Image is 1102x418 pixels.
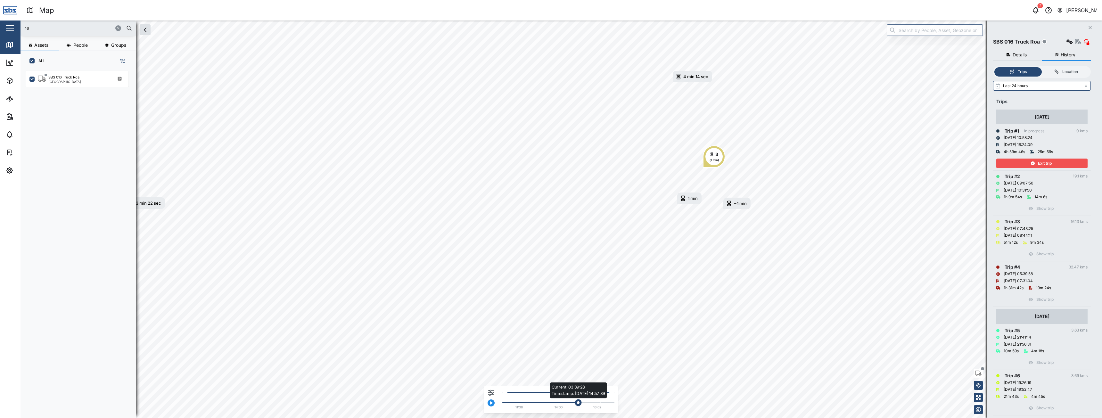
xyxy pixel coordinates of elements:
div: (7 min) [710,158,719,162]
div: Reports [17,113,38,120]
div: 51m 12s [1004,240,1018,246]
div: 10m 59s [1004,348,1019,354]
div: 4m 45s [1031,394,1045,400]
div: [DATE] 19:52:47 [1004,387,1032,393]
div: 3.63 kms [1071,327,1088,333]
div: [DATE] 16:24:09 [1004,142,1032,148]
div: Trips [996,98,1088,105]
div: Trips [1018,69,1027,75]
div: 16.13 kms [1071,219,1088,225]
div: 1h 31m 42s [1004,285,1024,291]
div: SBS 016 Truck Roa [993,38,1040,46]
div: [DATE] 19:26:19 [1004,380,1031,386]
span: Exit trip [1038,159,1052,168]
div: Map marker [673,71,712,82]
div: ~1 min [734,201,747,206]
span: History [1061,53,1075,57]
span: Assets [34,43,48,47]
button: Exit trip [996,159,1088,168]
div: grid [26,69,136,413]
div: In progress [1024,128,1044,134]
div: [PERSON_NAME] [1066,6,1097,14]
div: 3 [715,151,718,158]
div: 0 kms [1076,128,1088,134]
div: [GEOGRAPHIC_DATA] [48,80,81,83]
div: 1h 9m 54s [1004,194,1022,200]
div: 19m 24s [1036,285,1051,291]
canvas: Map [21,20,1102,418]
div: 4m 18s [1031,348,1044,354]
div: 16:02 [593,405,601,410]
div: 21m 43s [1004,394,1019,400]
button: [PERSON_NAME] [1057,6,1097,15]
div: 2 [1038,3,1043,8]
div: Trip # 5 [1005,327,1020,334]
input: Search by People, Asset, Geozone or Place [887,24,983,36]
span: Details [1013,53,1027,57]
div: 1 min [688,196,698,201]
img: Main Logo [3,3,17,17]
div: 14m 6s [1034,194,1047,200]
div: [DATE] 08:44:11 [1004,233,1032,239]
div: [DATE] 05:39:58 [1004,271,1033,277]
span: Groups [111,43,126,47]
div: Map [17,41,31,48]
div: 3.69 kms [1071,373,1088,379]
div: 14:00 [555,405,563,410]
div: [DATE] 10:31:50 [1004,187,1032,193]
div: [DATE] 07:31:04 [1004,278,1033,284]
label: ALL [35,58,45,63]
div: [DATE] 09:07:50 [1004,180,1033,186]
div: Map marker [703,145,725,168]
div: Trip # 6 [1005,372,1020,379]
div: Sites [17,95,32,102]
div: Map marker [723,198,751,209]
div: [DATE] [1035,113,1049,120]
div: 4h 59m 46s [1004,149,1025,155]
div: Trip # 2 [1005,173,1020,180]
div: SBS 016 Truck Roa [48,75,79,80]
div: 3 min 22 sec [136,201,161,205]
span: People [73,43,88,47]
div: 25m 59s [1038,149,1053,155]
div: Trip # 3 [1005,218,1020,225]
div: 11:38 [515,405,523,410]
div: 4 min 14 sec [683,75,708,79]
div: Location [1062,69,1078,75]
div: Map marker [125,197,165,209]
div: 9m 34s [1030,240,1044,246]
div: Map marker [677,193,702,204]
div: [DATE] [1035,313,1049,320]
div: 19.1 kms [1073,173,1088,179]
div: Tasks [17,149,34,156]
div: [DATE] 21:41:14 [1004,334,1031,340]
div: [DATE] 10:58:24 [1004,135,1032,141]
div: Alarms [17,131,37,138]
input: Select range [993,81,1091,91]
div: Trip # 4 [1005,264,1020,271]
div: [DATE] 21:56:31 [1004,341,1031,348]
div: Map [39,5,54,16]
div: [DATE] 07:43:25 [1004,226,1033,232]
div: 32.47 kms [1069,264,1088,270]
div: Dashboard [17,59,45,66]
div: Trip # 1 [1005,127,1019,135]
input: Search assets or drivers [24,23,132,33]
div: Assets [17,77,37,84]
div: Settings [17,167,39,174]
